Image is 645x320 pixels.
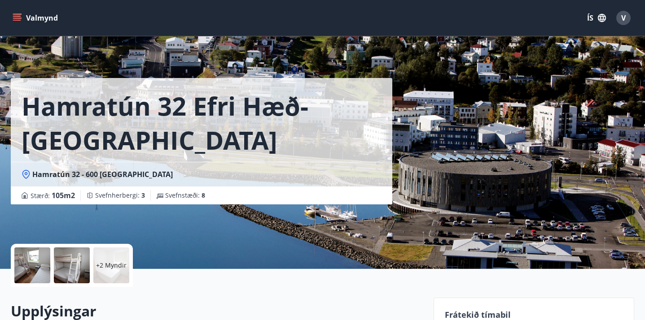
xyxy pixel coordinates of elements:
h1: Hamratún 32 efri hæð- [GEOGRAPHIC_DATA] [22,89,382,157]
span: 105 m2 [52,190,75,200]
button: ÍS [582,10,611,26]
span: Hamratún 32 - 600 [GEOGRAPHIC_DATA] [32,169,173,179]
span: Stærð : [31,190,75,201]
span: 3 [141,191,145,199]
span: Svefnstæði : [165,191,205,200]
span: Svefnherbergi : [95,191,145,200]
p: +2 Myndir [96,261,127,270]
button: menu [11,10,61,26]
span: V [621,13,626,23]
span: 8 [202,191,205,199]
button: V [613,7,634,29]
